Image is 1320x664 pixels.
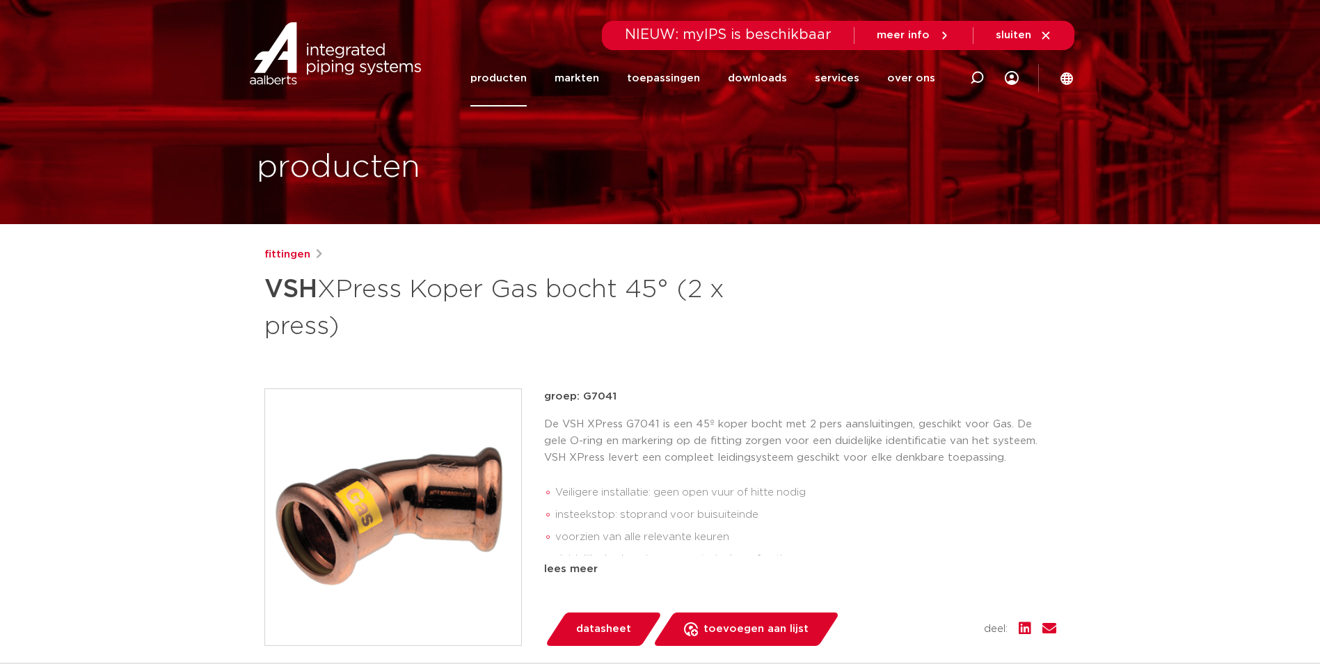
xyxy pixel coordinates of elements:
[257,145,420,190] h1: producten
[264,277,317,302] strong: VSH
[555,482,1056,504] li: Veiligere installatie: geen open vuur of hitte nodig
[996,30,1031,40] span: sluiten
[887,50,935,106] a: over ons
[544,561,1056,578] div: lees meer
[555,50,599,106] a: markten
[625,28,832,42] span: NIEUW: myIPS is beschikbaar
[555,548,1056,571] li: duidelijke herkenning van materiaal en afmeting
[576,618,631,640] span: datasheet
[470,50,935,106] nav: Menu
[815,50,859,106] a: services
[555,526,1056,548] li: voorzien van alle relevante keuren
[996,29,1052,42] a: sluiten
[877,30,930,40] span: meer info
[728,50,787,106] a: downloads
[264,246,310,263] a: fittingen
[555,504,1056,526] li: insteekstop: stoprand voor buisuiteinde
[703,618,809,640] span: toevoegen aan lijst
[264,269,787,344] h1: XPress Koper Gas bocht 45° (2 x press)
[544,612,662,646] a: datasheet
[544,416,1056,466] p: De VSH XPress G7041 is een 45º koper bocht met 2 pers aansluitingen, geschikt voor Gas. De gele O...
[1005,50,1019,106] div: my IPS
[984,621,1008,638] span: deel:
[544,388,1056,405] p: groep: G7041
[877,29,951,42] a: meer info
[265,389,521,645] img: Product Image for VSH XPress Koper Gas bocht 45° (2 x press)
[470,50,527,106] a: producten
[627,50,700,106] a: toepassingen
